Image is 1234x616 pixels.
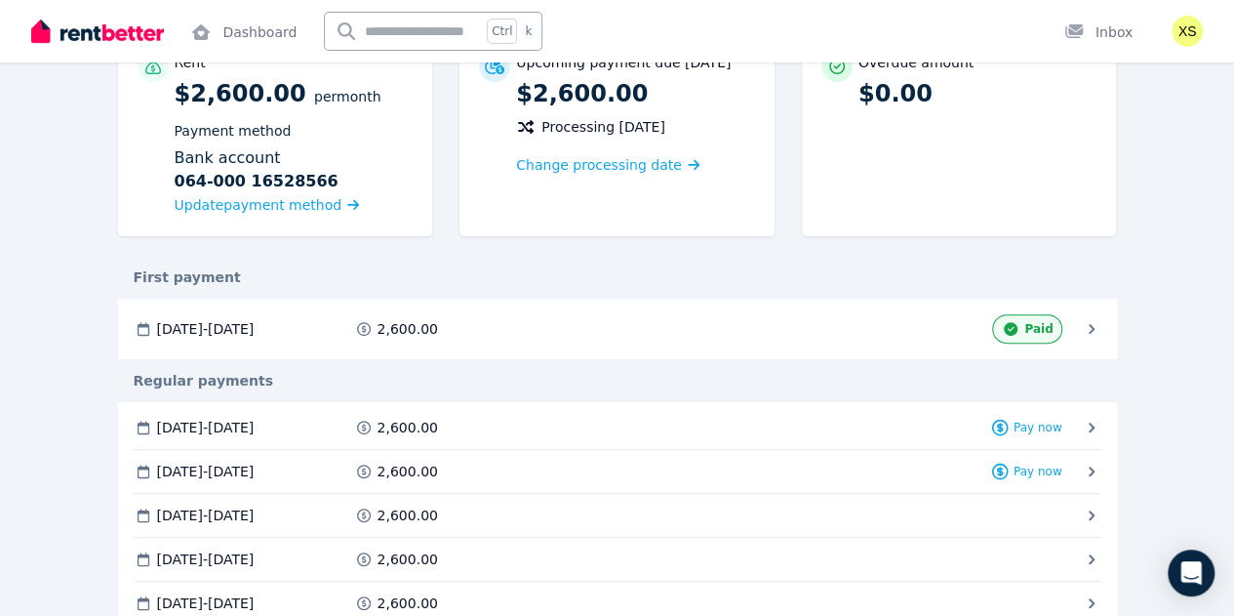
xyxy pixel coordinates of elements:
p: Payment method [175,121,414,141]
span: 2,600.00 [378,319,438,339]
span: Pay now [1014,464,1062,479]
span: 2,600.00 [378,418,438,437]
b: 064-000 16528566 [175,170,338,193]
div: Inbox [1064,22,1133,42]
span: 2,600.00 [378,506,438,525]
span: 2,600.00 [378,462,438,481]
span: Change processing date [516,155,682,175]
img: RentBetter [31,17,164,46]
div: First payment [118,267,1117,287]
span: [DATE] - [DATE] [157,506,255,525]
span: [DATE] - [DATE] [157,319,255,339]
span: Processing [DATE] [541,117,665,137]
span: [DATE] - [DATE] [157,418,255,437]
a: Change processing date [516,155,699,175]
span: per Month [314,89,380,104]
span: 2,600.00 [378,594,438,613]
span: Ctrl [487,19,517,44]
span: Pay now [1014,420,1062,435]
img: Xavier Honestraj Selvaraj [1172,16,1203,47]
span: 2,600.00 [378,550,438,569]
p: Overdue amount [858,53,974,72]
div: Open Intercom Messenger [1168,550,1214,596]
span: [DATE] - [DATE] [157,550,255,569]
span: Update payment method [175,197,342,213]
span: Paid [1024,321,1053,337]
div: Regular payments [118,371,1117,390]
span: k [525,23,532,39]
span: [DATE] - [DATE] [157,594,255,613]
span: [DATE] - [DATE] [157,462,255,481]
p: $2,600.00 [175,78,414,217]
div: Bank account [175,146,414,193]
p: Rent [175,53,206,72]
p: Upcoming payment due [DATE] [516,53,731,72]
p: $2,600.00 [516,78,755,109]
p: $0.00 [858,78,1097,109]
